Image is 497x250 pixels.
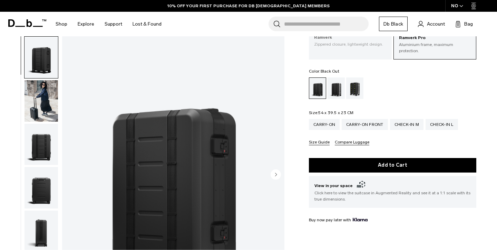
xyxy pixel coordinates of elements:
[399,41,471,54] p: Aluminium frame, maximum protection.
[271,169,281,181] button: Next slide
[167,3,330,9] a: 10% OFF YOUR FIRST PURCHASE FOR DB [DEMOGRAPHIC_DATA] MEMBERS
[78,12,94,36] a: Explore
[427,20,445,28] span: Account
[25,37,58,78] img: Ramverk Pro Carry-on Black Out
[56,12,67,36] a: Shop
[328,77,345,99] a: Silver
[309,217,368,223] span: Buy now pay later with
[346,77,363,99] a: Db x New Amsterdam Surf Association
[25,124,58,165] img: Ramverk Pro Carry-on Black Out
[309,29,392,53] a: Ramverk Zippered closure, lightweight design.
[309,158,476,173] button: Add to Cart
[318,110,353,115] span: 54 x 39.5 x 23 CM
[24,167,58,209] button: Ramverk Pro Carry-on Black Out
[379,17,408,31] a: Db Black
[309,111,354,115] legend: Size:
[25,80,58,122] img: Ramverk Pro Carry-on Black Out
[426,119,458,130] a: Check-in L
[399,35,471,41] p: Ramverk Pro
[105,12,122,36] a: Support
[455,20,473,28] button: Bag
[335,140,369,145] button: Compare Luggage
[309,140,330,145] button: Size Guide
[418,20,445,28] a: Account
[314,182,471,190] span: View in your space
[309,69,339,73] legend: Color:
[314,41,387,47] p: Zippered closure, lightweight design.
[309,176,476,208] button: View in your space Click here to view the suitcase in Augmented Reality and see it at a 1:1 scale...
[25,167,58,209] img: Ramverk Pro Carry-on Black Out
[353,218,368,221] img: {"height" => 20, "alt" => "Klarna"}
[24,36,58,78] button: Ramverk Pro Carry-on Black Out
[314,34,387,41] p: Ramverk
[390,119,424,130] a: Check-in M
[24,80,58,122] button: Ramverk Pro Carry-on Black Out
[309,77,326,99] a: Black Out
[321,69,339,74] span: Black Out
[24,123,58,166] button: Ramverk Pro Carry-on Black Out
[133,12,162,36] a: Lost & Found
[50,12,167,36] nav: Main Navigation
[464,20,473,28] span: Bag
[342,119,388,130] a: Carry-on Front
[309,119,340,130] a: Carry-on
[314,190,471,202] span: Click here to view the suitcase in Augmented Reality and see it at a 1:1 scale with its true dime...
